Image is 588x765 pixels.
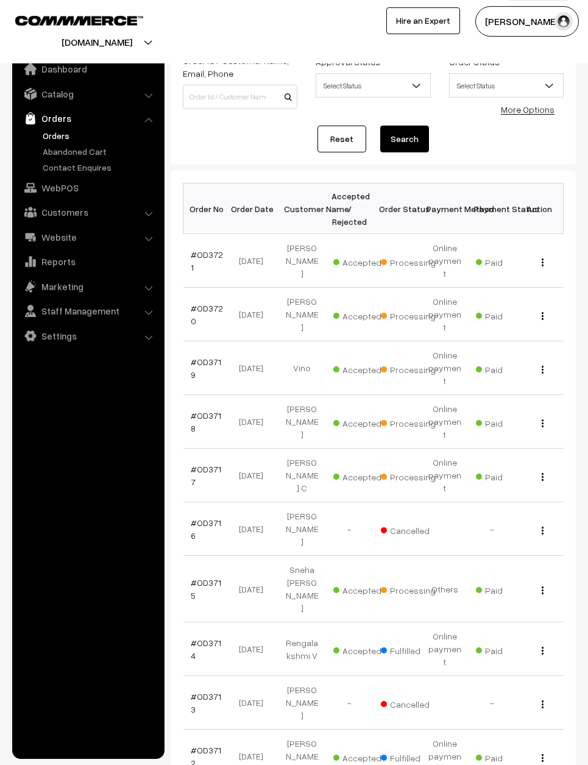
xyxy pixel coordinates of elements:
[231,622,278,676] td: [DATE]
[231,183,278,234] th: Order Date
[476,581,537,597] span: Paid
[542,312,544,320] img: Menu
[40,129,160,142] a: Orders
[191,303,223,326] a: #OD3720
[278,449,326,502] td: [PERSON_NAME] C
[542,754,544,762] img: Menu
[183,85,297,109] input: Order Id / Customer Name / Customer Email / Customer Phone
[40,161,160,174] a: Contact Enquires
[381,360,442,376] span: Processing
[476,253,537,269] span: Paid
[421,234,469,288] td: Online payment
[421,183,469,234] th: Payment Method
[191,577,221,600] a: #OD3715
[469,676,516,730] td: -
[333,253,394,269] span: Accepted
[183,54,297,80] label: Order Id / Customer Name, Email, Phone
[421,341,469,395] td: Online payment
[333,414,394,430] span: Accepted
[191,464,221,487] a: #OD3717
[231,234,278,288] td: [DATE]
[542,366,544,374] img: Menu
[333,360,394,376] span: Accepted
[381,581,442,597] span: Processing
[381,695,442,711] span: Cancelled
[278,556,326,622] td: Sneha [PERSON_NAME]
[40,145,160,158] a: Abandoned Cart
[15,300,160,322] a: Staff Management
[333,749,394,764] span: Accepted
[326,676,374,730] td: -
[333,307,394,322] span: Accepted
[231,395,278,449] td: [DATE]
[278,288,326,341] td: [PERSON_NAME]
[231,288,278,341] td: [DATE]
[380,126,429,152] button: Search
[191,357,221,380] a: #OD3719
[278,183,326,234] th: Customer Name
[15,16,143,25] img: COMMMERCE
[317,126,366,152] a: Reset
[386,7,460,34] a: Hire an Expert
[333,581,394,597] span: Accepted
[191,518,221,541] a: #OD3716
[554,12,573,30] img: user
[475,6,579,37] button: [PERSON_NAME]
[381,307,442,322] span: Processing
[15,201,160,223] a: Customers
[278,622,326,676] td: Rengalakshmi V
[542,586,544,594] img: Menu
[542,258,544,266] img: Menu
[326,502,374,556] td: -
[15,226,160,248] a: Website
[450,75,563,96] span: Select Status
[476,749,537,764] span: Paid
[278,234,326,288] td: [PERSON_NAME]
[333,468,394,483] span: Accepted
[449,73,564,98] span: Select Status
[469,183,516,234] th: Payment Status
[381,253,442,269] span: Processing
[231,449,278,502] td: [DATE]
[421,622,469,676] td: Online payment
[183,183,231,234] th: Order No
[15,12,122,27] a: COMMMERCE
[501,104,554,115] a: More Options
[476,307,537,322] span: Paid
[15,177,160,199] a: WebPOS
[231,502,278,556] td: [DATE]
[516,183,564,234] th: Action
[278,395,326,449] td: [PERSON_NAME]
[381,468,442,483] span: Processing
[316,75,430,96] span: Select Status
[542,419,544,427] img: Menu
[191,249,223,272] a: #OD3721
[333,641,394,657] span: Accepted
[542,527,544,535] img: Menu
[316,73,430,98] span: Select Status
[15,107,160,129] a: Orders
[326,183,374,234] th: Accepted / Rejected
[15,276,160,297] a: Marketing
[374,183,421,234] th: Order Status
[15,251,160,272] a: Reports
[15,83,160,105] a: Catalog
[231,556,278,622] td: [DATE]
[191,638,221,661] a: #OD3714
[381,521,442,537] span: Cancelled
[421,288,469,341] td: Online payment
[231,676,278,730] td: [DATE]
[476,468,537,483] span: Paid
[542,700,544,708] img: Menu
[469,502,516,556] td: -
[15,58,160,80] a: Dashboard
[381,641,442,657] span: Fulfilled
[381,414,442,430] span: Processing
[421,395,469,449] td: Online payment
[476,641,537,657] span: Paid
[191,410,221,433] a: #OD3718
[381,749,442,764] span: Fulfilled
[278,676,326,730] td: [PERSON_NAME]
[19,27,175,57] button: [DOMAIN_NAME]
[231,341,278,395] td: [DATE]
